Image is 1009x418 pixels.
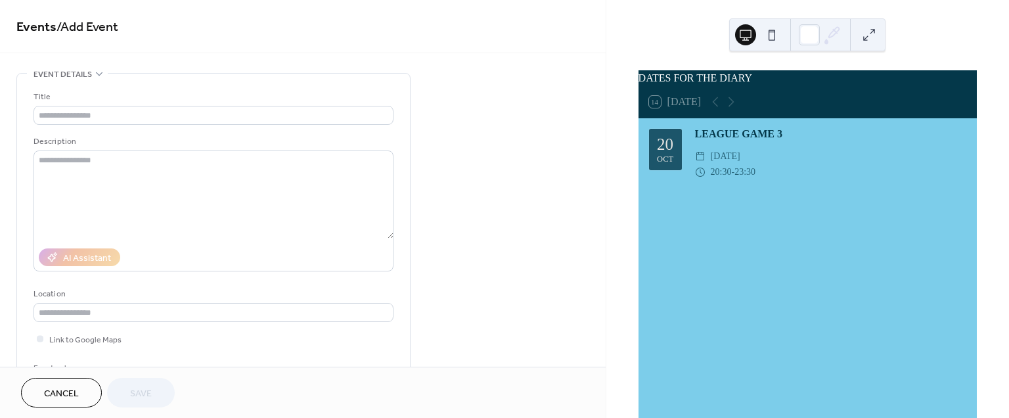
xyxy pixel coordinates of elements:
[16,14,56,40] a: Events
[734,164,755,180] span: 23:30
[34,90,391,104] div: Title
[695,164,706,180] div: ​
[21,378,102,407] button: Cancel
[49,333,122,347] span: Link to Google Maps
[732,164,735,180] span: -
[34,361,132,375] div: Event color
[711,164,732,180] span: 20:30
[34,287,391,301] div: Location
[34,135,391,149] div: Description
[34,68,92,81] span: Event details
[56,14,118,40] span: / Add Event
[695,126,966,142] div: LEAGUE GAME 3
[711,149,740,164] span: [DATE]
[657,136,673,152] div: 20
[639,70,977,86] div: DATES FOR THE DIARY
[44,387,79,401] span: Cancel
[695,149,706,164] div: ​
[657,155,673,164] div: Oct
